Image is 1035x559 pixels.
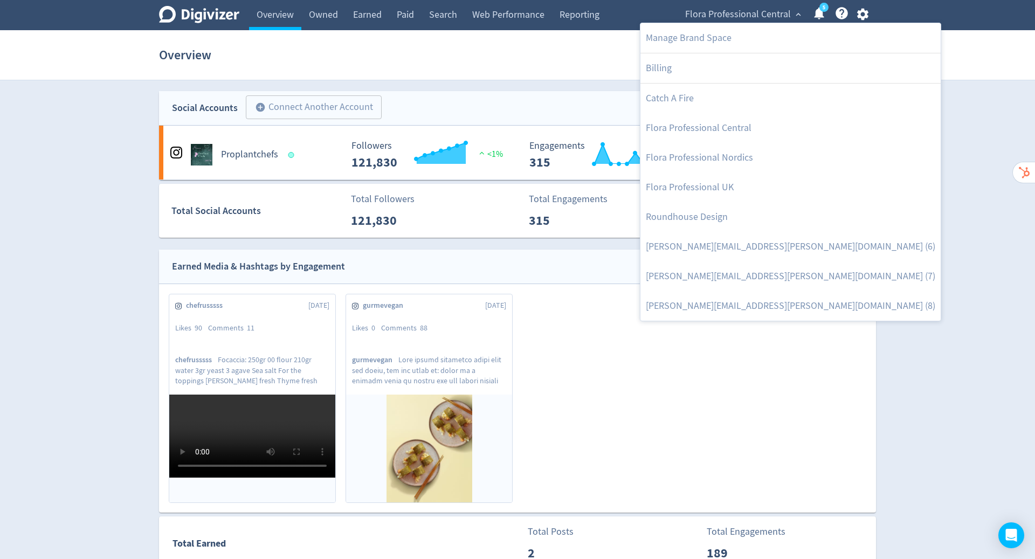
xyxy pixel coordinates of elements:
a: Billing [640,53,941,83]
div: Open Intercom Messenger [998,522,1024,548]
a: Catch A Fire [640,84,941,113]
a: [PERSON_NAME][EMAIL_ADDRESS][PERSON_NAME][DOMAIN_NAME] (8) [640,291,941,321]
a: [PERSON_NAME][EMAIL_ADDRESS][PERSON_NAME][DOMAIN_NAME] (7) [640,261,941,291]
a: Flora Professional Central [640,113,941,143]
a: Roundhouse Design [640,202,941,232]
a: Manage Brand Space [640,23,941,53]
a: [PERSON_NAME][EMAIL_ADDRESS][PERSON_NAME][DOMAIN_NAME] (6) [640,232,941,261]
a: Flora Professional Nordics [640,143,941,172]
a: Flora Professional UK [640,172,941,202]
